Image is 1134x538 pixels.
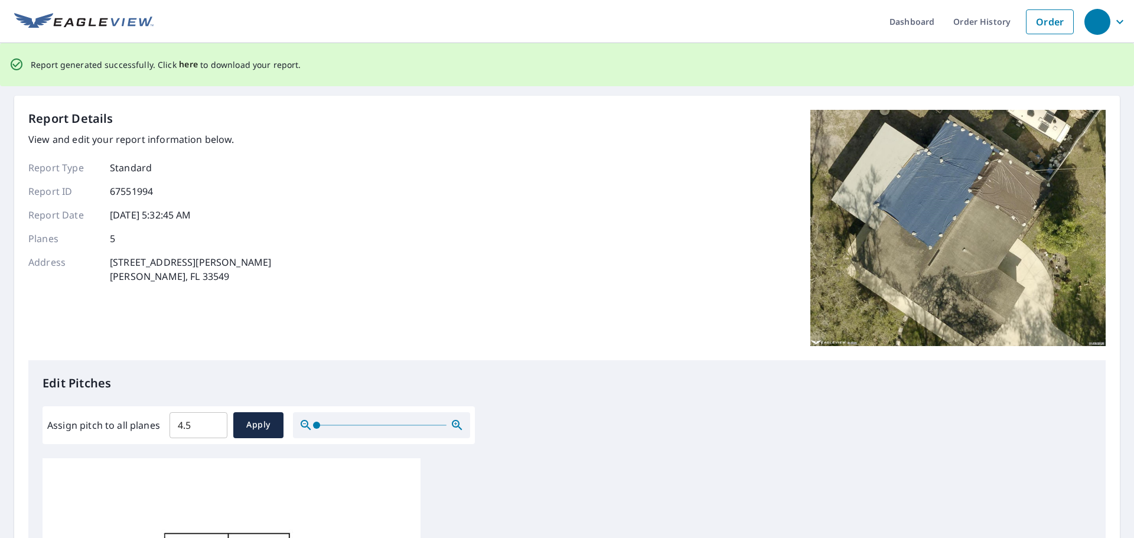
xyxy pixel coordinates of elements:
[110,184,153,198] p: 67551994
[179,57,198,72] button: here
[28,208,99,222] p: Report Date
[110,208,191,222] p: [DATE] 5:32:45 AM
[1026,9,1074,34] a: Order
[43,374,1091,392] p: Edit Pitches
[110,231,115,246] p: 5
[28,110,113,128] p: Report Details
[28,255,99,283] p: Address
[110,161,152,175] p: Standard
[110,255,271,283] p: [STREET_ADDRESS][PERSON_NAME] [PERSON_NAME], FL 33549
[28,161,99,175] p: Report Type
[233,412,283,438] button: Apply
[170,409,227,442] input: 00.0
[28,231,99,246] p: Planes
[243,418,274,432] span: Apply
[28,184,99,198] p: Report ID
[14,13,154,31] img: EV Logo
[810,110,1106,346] img: Top image
[31,57,301,72] p: Report generated successfully. Click to download your report.
[28,132,271,146] p: View and edit your report information below.
[47,418,160,432] label: Assign pitch to all planes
